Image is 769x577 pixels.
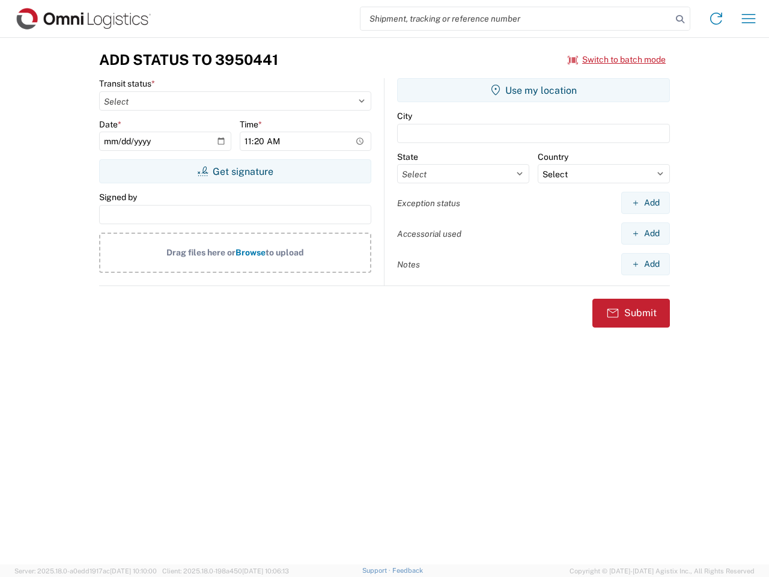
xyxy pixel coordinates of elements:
[397,111,412,121] label: City
[99,51,278,69] h3: Add Status to 3950441
[621,222,670,245] button: Add
[538,151,568,162] label: Country
[240,119,262,130] label: Time
[397,198,460,209] label: Exception status
[99,159,371,183] button: Get signature
[362,567,392,574] a: Support
[570,566,755,576] span: Copyright © [DATE]-[DATE] Agistix Inc., All Rights Reserved
[397,78,670,102] button: Use my location
[621,253,670,275] button: Add
[266,248,304,257] span: to upload
[397,259,420,270] label: Notes
[162,567,289,575] span: Client: 2025.18.0-198a450
[99,119,121,130] label: Date
[110,567,157,575] span: [DATE] 10:10:00
[392,567,423,574] a: Feedback
[166,248,236,257] span: Drag files here or
[242,567,289,575] span: [DATE] 10:06:13
[236,248,266,257] span: Browse
[14,567,157,575] span: Server: 2025.18.0-a0edd1917ac
[99,192,137,203] label: Signed by
[397,228,461,239] label: Accessorial used
[621,192,670,214] button: Add
[99,78,155,89] label: Transit status
[360,7,672,30] input: Shipment, tracking or reference number
[397,151,418,162] label: State
[592,299,670,328] button: Submit
[568,50,666,70] button: Switch to batch mode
